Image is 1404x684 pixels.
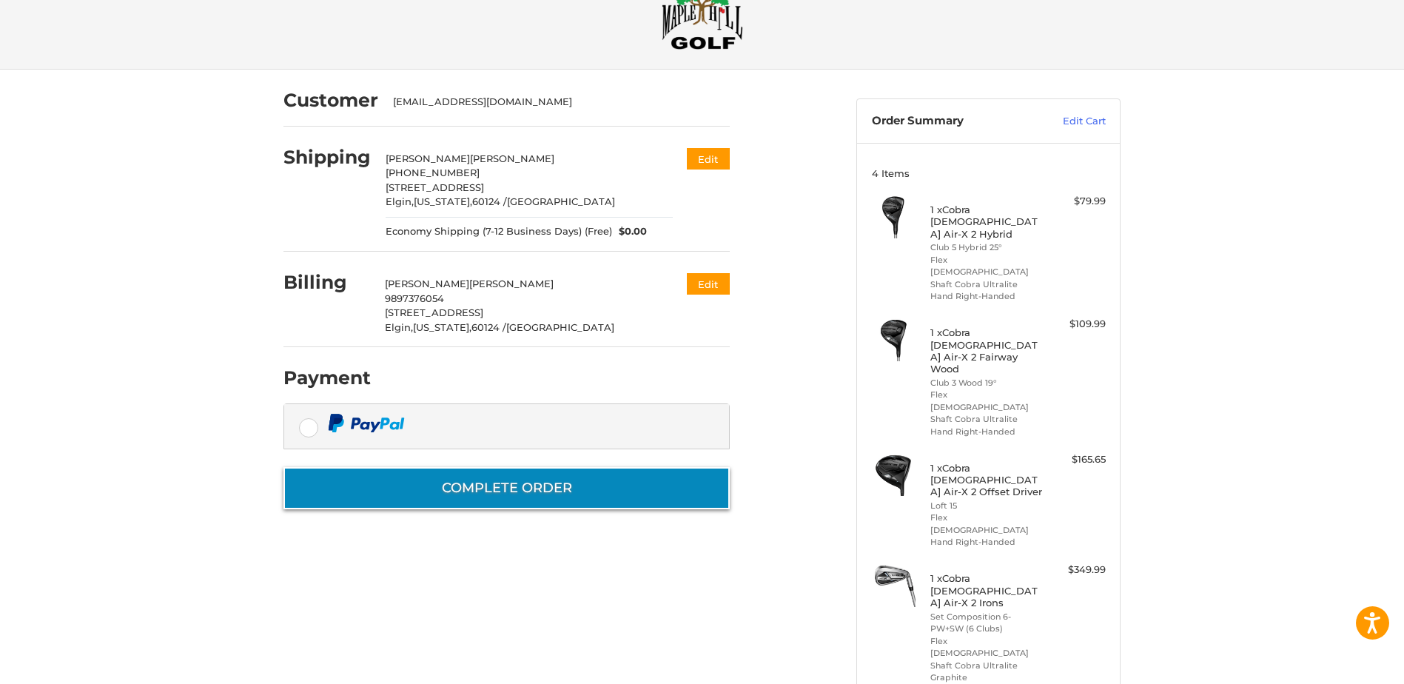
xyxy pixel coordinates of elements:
[930,500,1044,512] li: Loft 15
[507,195,615,207] span: [GEOGRAPHIC_DATA]
[386,224,612,239] span: Economy Shipping (7-12 Business Days) (Free)
[930,254,1044,278] li: Flex [DEMOGRAPHIC_DATA]
[385,292,444,304] span: 9897376054
[1031,114,1106,129] a: Edit Cart
[469,278,554,289] span: [PERSON_NAME]
[930,413,1044,426] li: Shaft Cobra Ultralite
[930,660,1044,684] li: Shaft Cobra Ultralite Graphite
[385,321,413,333] span: Elgin,
[872,114,1031,129] h3: Order Summary
[386,181,484,193] span: [STREET_ADDRESS]
[283,467,730,509] button: Complete order
[471,321,506,333] span: 60124 /
[930,241,1044,254] li: Club 5 Hybrid 25°
[283,271,370,294] h2: Billing
[470,152,554,164] span: [PERSON_NAME]
[930,635,1044,660] li: Flex [DEMOGRAPHIC_DATA]
[283,146,371,169] h2: Shipping
[930,389,1044,413] li: Flex [DEMOGRAPHIC_DATA]
[930,462,1044,498] h4: 1 x Cobra [DEMOGRAPHIC_DATA] Air-X 2 Offset Driver
[930,290,1044,303] li: Hand Right-Handed
[283,366,371,389] h2: Payment
[930,278,1044,291] li: Shaft Cobra Ultralite
[1047,452,1106,467] div: $165.65
[930,204,1044,240] h4: 1 x Cobra [DEMOGRAPHIC_DATA] Air-X 2 Hybrid
[1047,317,1106,332] div: $109.99
[393,95,716,110] div: [EMAIL_ADDRESS][DOMAIN_NAME]
[612,224,648,239] span: $0.00
[687,148,730,170] button: Edit
[930,572,1044,608] h4: 1 x Cobra [DEMOGRAPHIC_DATA] Air-X 2 Irons
[386,167,480,178] span: [PHONE_NUMBER]
[386,152,470,164] span: [PERSON_NAME]
[328,414,405,432] img: PayPal icon
[472,195,507,207] span: 60124 /
[283,89,378,112] h2: Customer
[1282,644,1404,684] iframe: Google Customer Reviews
[872,167,1106,179] h3: 4 Items
[687,273,730,295] button: Edit
[413,321,471,333] span: [US_STATE],
[930,377,1044,389] li: Club 3 Wood 19°
[930,536,1044,549] li: Hand Right-Handed
[385,278,469,289] span: [PERSON_NAME]
[930,611,1044,635] li: Set Composition 6-PW+SW (6 Clubs)
[385,306,483,318] span: [STREET_ADDRESS]
[930,512,1044,536] li: Flex [DEMOGRAPHIC_DATA]
[414,195,472,207] span: [US_STATE],
[506,321,614,333] span: [GEOGRAPHIC_DATA]
[930,426,1044,438] li: Hand Right-Handed
[1047,194,1106,209] div: $79.99
[930,326,1044,375] h4: 1 x Cobra [DEMOGRAPHIC_DATA] Air-X 2 Fairway Wood
[1047,563,1106,577] div: $349.99
[386,195,414,207] span: Elgin,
